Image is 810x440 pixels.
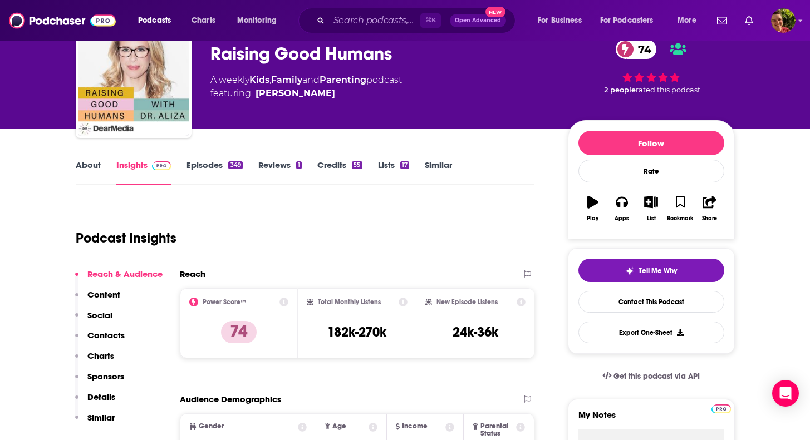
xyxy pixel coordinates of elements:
button: Contacts [75,330,125,350]
span: Logged in as Marz [771,8,796,33]
button: Show profile menu [771,8,796,33]
a: Show notifications dropdown [713,11,732,30]
p: Charts [87,350,114,361]
span: Open Advanced [455,18,501,23]
div: 1 [296,161,302,169]
a: Episodes349 [186,160,242,185]
h2: Total Monthly Listens [318,298,381,306]
span: Monitoring [237,13,277,28]
a: Charts [184,12,222,29]
a: Show notifications dropdown [740,11,758,30]
img: User Profile [771,8,796,33]
a: Contact This Podcast [578,291,724,313]
div: 55 [352,161,362,169]
span: For Podcasters [600,13,654,28]
img: Podchaser Pro [152,161,171,170]
button: Similar [75,412,115,433]
div: A weekly podcast [210,73,402,100]
span: Gender [199,423,224,430]
button: Apps [607,189,636,229]
a: Credits55 [317,160,362,185]
span: featuring [210,87,402,100]
input: Search podcasts, credits, & more... [329,12,420,29]
button: Reach & Audience [75,269,163,289]
div: Apps [615,215,629,222]
img: Podchaser - Follow, Share and Rate Podcasts [9,10,116,31]
a: Family [271,75,302,85]
a: About [76,160,101,185]
span: ⌘ K [420,13,441,28]
p: Similar [87,412,115,423]
button: open menu [670,12,710,29]
div: Search podcasts, credits, & more... [309,8,526,33]
h3: 182k-270k [327,324,386,340]
h1: Podcast Insights [76,230,176,246]
span: For Business [538,13,582,28]
span: Age [332,423,346,430]
button: List [636,189,665,229]
button: Open AdvancedNew [450,14,506,27]
p: Reach & Audience [87,269,163,279]
div: Share [702,215,717,222]
div: Rate [578,160,724,182]
h2: New Episode Listens [436,298,498,306]
button: Share [695,189,724,229]
span: rated this podcast [636,86,700,94]
button: Export One-Sheet [578,322,724,343]
button: Content [75,289,120,310]
span: , [269,75,271,85]
button: Charts [75,350,114,371]
img: Raising Good Humans [78,24,189,136]
button: open menu [229,12,291,29]
button: Bookmark [666,189,695,229]
button: open menu [593,12,670,29]
p: Details [87,392,115,402]
button: Sponsors [75,371,124,392]
h2: Power Score™ [203,298,246,306]
button: tell me why sparkleTell Me Why [578,259,724,282]
p: Contacts [87,330,125,340]
span: Charts [192,13,215,28]
label: My Notes [578,409,724,429]
span: and [302,75,320,85]
span: New [485,7,505,17]
img: tell me why sparkle [625,266,634,275]
a: InsightsPodchaser Pro [116,160,171,185]
button: Play [578,189,607,229]
a: Lists17 [378,160,409,185]
a: Reviews1 [258,160,302,185]
a: Pro website [711,403,731,413]
h3: 24k-36k [453,324,498,340]
button: open menu [130,12,185,29]
button: Details [75,392,115,412]
h2: Audience Demographics [180,394,281,404]
div: List [647,215,656,222]
p: Sponsors [87,371,124,382]
span: Get this podcast via API [613,372,700,381]
a: Parenting [320,75,366,85]
p: Content [87,289,120,300]
div: 349 [228,161,242,169]
span: 2 people [604,86,636,94]
div: 74 2 peoplerated this podcast [568,32,735,101]
span: Podcasts [138,13,171,28]
button: open menu [530,12,596,29]
a: 74 [616,39,657,59]
span: Parental Status [480,423,514,437]
a: Similar [425,160,452,185]
div: Bookmark [667,215,693,222]
div: [PERSON_NAME] [256,87,335,100]
button: Follow [578,131,724,155]
img: Podchaser Pro [711,404,731,413]
div: Play [587,215,598,222]
h2: Reach [180,269,205,279]
a: Get this podcast via API [593,363,709,390]
button: Social [75,310,112,330]
span: Tell Me Why [639,266,677,275]
span: 74 [627,39,657,59]
a: Kids [249,75,269,85]
span: More [678,13,696,28]
p: 74 [221,321,257,343]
